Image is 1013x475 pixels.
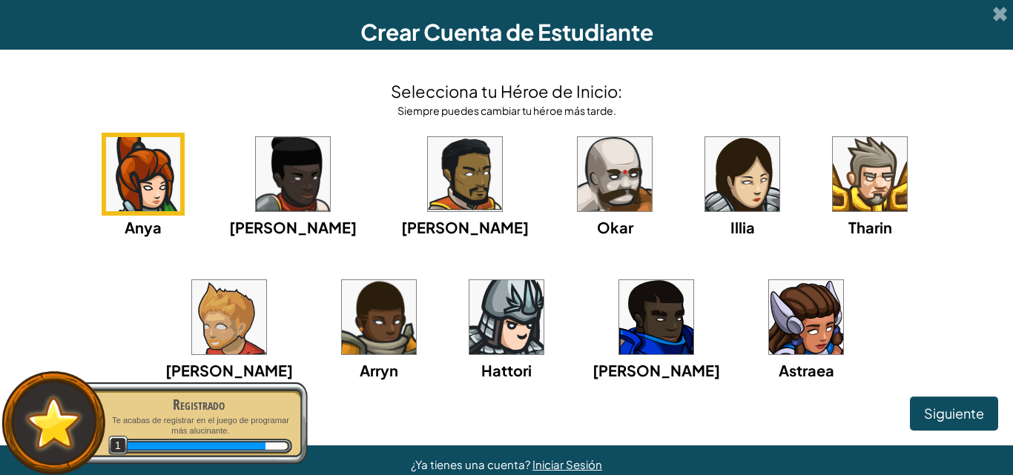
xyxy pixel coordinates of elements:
img: portrait.png [428,137,502,211]
img: portrait.png [833,137,907,211]
img: portrait.png [342,280,416,354]
img: portrait.png [256,137,330,211]
button: Siguiente [910,396,998,431]
a: Iniciar Sesión [532,457,602,471]
span: [PERSON_NAME] [401,218,529,236]
div: 3 XP hasta el nivel2 [265,442,287,450]
span: Anya [125,218,162,236]
div: 20 XP ganado [125,442,266,450]
div: Siempre puedes cambiar tu héroe más tarde. [391,103,622,118]
span: Astraea [779,361,834,379]
span: Crear Cuenta de Estudiante [360,18,653,46]
span: Hattori [481,361,532,379]
span: [PERSON_NAME] [229,218,357,236]
span: [PERSON_NAME] [165,361,293,379]
h4: Selecciona tu Héroe de Inicio: [391,79,622,103]
p: Te acabas de registrar en el juego de programar más alucinante. [105,415,292,436]
span: Illia [730,218,755,236]
img: portrait.png [769,280,843,354]
span: Tharin [848,218,892,236]
span: Okar [597,218,633,236]
img: default.png [20,390,88,456]
span: Siguiente [924,405,984,422]
img: portrait.png [578,137,652,211]
div: Registrado [105,394,292,415]
span: [PERSON_NAME] [593,361,720,379]
span: 1 [108,436,128,456]
img: portrait.png [106,137,180,211]
img: portrait.png [619,280,693,354]
span: Arryn [360,361,398,379]
img: portrait.png [705,137,779,211]
span: ¿Ya tienes una cuenta? [411,457,532,471]
img: portrait.png [469,280,544,354]
img: portrait.png [192,280,266,354]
